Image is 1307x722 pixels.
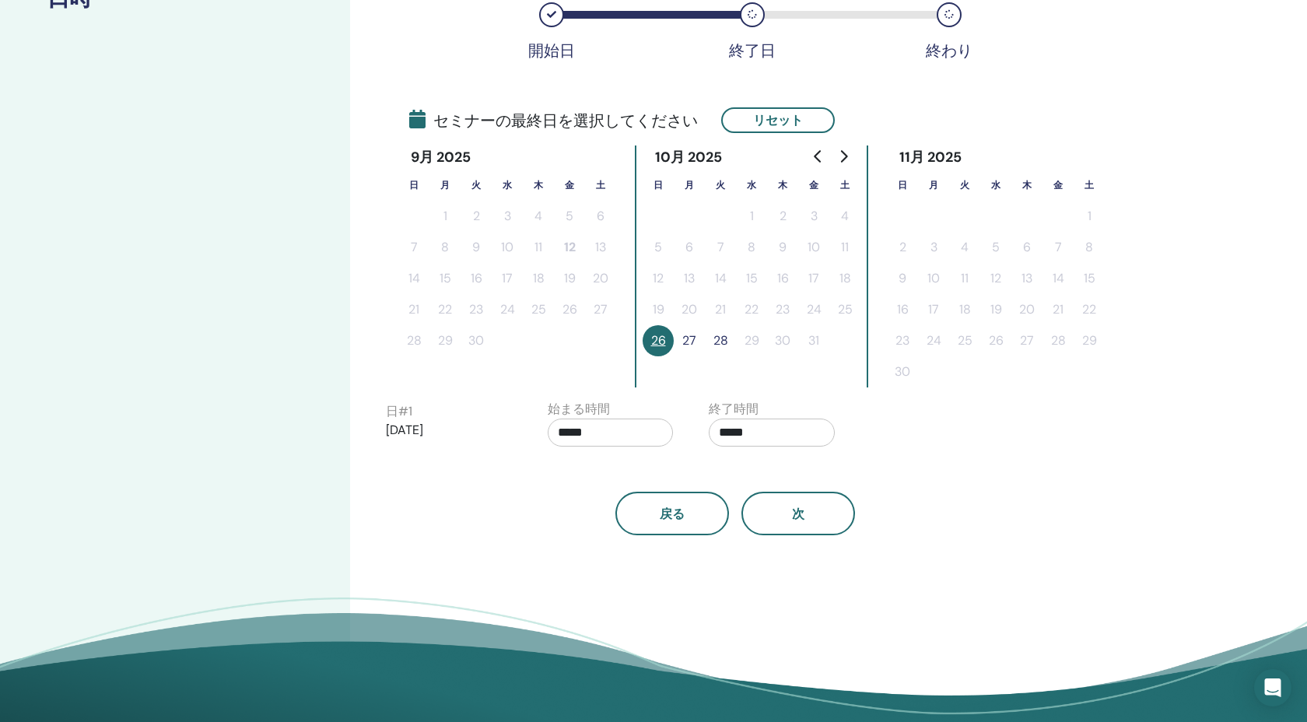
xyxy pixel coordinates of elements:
th: 土曜日 [585,170,616,201]
button: 次 [741,492,855,535]
button: 29 [736,325,767,356]
th: 水曜日 [980,170,1011,201]
button: 27 [674,325,705,356]
button: 8 [1074,232,1105,263]
th: 水曜日 [492,170,523,201]
button: 29 [429,325,461,356]
span: セミナーの最終日を選択してください [409,109,698,132]
label: 始まる時間 [548,400,610,419]
button: 24 [798,294,829,325]
button: 16 [461,263,492,294]
button: 22 [429,294,461,325]
button: 2 [767,201,798,232]
button: 2 [887,232,918,263]
div: 10月 2025 [643,145,735,170]
button: 25 [829,294,860,325]
button: 9 [887,263,918,294]
span: 戻る [660,506,685,522]
button: 26 [980,325,1011,356]
button: 12 [643,263,674,294]
button: 5 [980,232,1011,263]
button: 27 [1011,325,1042,356]
th: 月曜日 [674,170,705,201]
th: 土曜日 [829,170,860,201]
button: 4 [829,201,860,232]
button: 30 [461,325,492,356]
button: 9 [767,232,798,263]
button: 26 [554,294,585,325]
button: 16 [767,263,798,294]
button: 13 [1011,263,1042,294]
th: 火曜日 [949,170,980,201]
button: 7 [705,232,736,263]
button: 10 [798,232,829,263]
button: 8 [429,232,461,263]
button: 11 [523,232,554,263]
button: 31 [798,325,829,356]
th: 木曜日 [1011,170,1042,201]
button: 21 [398,294,429,325]
button: 11 [829,232,860,263]
button: 10 [918,263,949,294]
button: 25 [949,325,980,356]
div: 終わり [910,41,988,60]
button: 30 [767,325,798,356]
button: 24 [492,294,523,325]
button: 18 [949,294,980,325]
button: リセット [721,107,835,133]
button: 28 [398,325,429,356]
div: 9月 2025 [398,145,484,170]
button: 1 [1074,201,1105,232]
button: 3 [918,232,949,263]
button: 26 [643,325,674,356]
button: 6 [585,201,616,232]
button: 1 [429,201,461,232]
button: 14 [705,263,736,294]
button: 18 [829,263,860,294]
button: 3 [492,201,523,232]
button: 15 [429,263,461,294]
button: 19 [980,294,1011,325]
button: 16 [887,294,918,325]
button: 22 [1074,294,1105,325]
button: 4 [949,232,980,263]
button: Go to next month [831,141,856,172]
button: 20 [674,294,705,325]
button: 24 [918,325,949,356]
button: 6 [1011,232,1042,263]
th: 木曜日 [523,170,554,201]
button: 23 [887,325,918,356]
button: 23 [767,294,798,325]
button: 7 [1042,232,1074,263]
button: 5 [643,232,674,263]
button: 15 [736,263,767,294]
button: 17 [798,263,829,294]
button: 20 [1011,294,1042,325]
button: 1 [736,201,767,232]
button: 17 [492,263,523,294]
th: 日曜日 [643,170,674,201]
th: 土曜日 [1074,170,1105,201]
button: 4 [523,201,554,232]
button: 12 [980,263,1011,294]
th: 金曜日 [1042,170,1074,201]
button: Go to previous month [806,141,831,172]
div: 開始日 [513,41,590,60]
th: 火曜日 [461,170,492,201]
span: 次 [792,506,804,522]
div: 終了日 [713,41,791,60]
button: 戻る [615,492,729,535]
th: 月曜日 [429,170,461,201]
th: 金曜日 [554,170,585,201]
button: 19 [643,294,674,325]
label: 日 # 1 [386,402,412,421]
button: 12 [554,232,585,263]
button: 25 [523,294,554,325]
button: 21 [705,294,736,325]
th: 木曜日 [767,170,798,201]
button: 10 [492,232,523,263]
button: 21 [1042,294,1074,325]
div: Open Intercom Messenger [1254,669,1291,706]
button: 28 [705,325,736,356]
button: 13 [585,232,616,263]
